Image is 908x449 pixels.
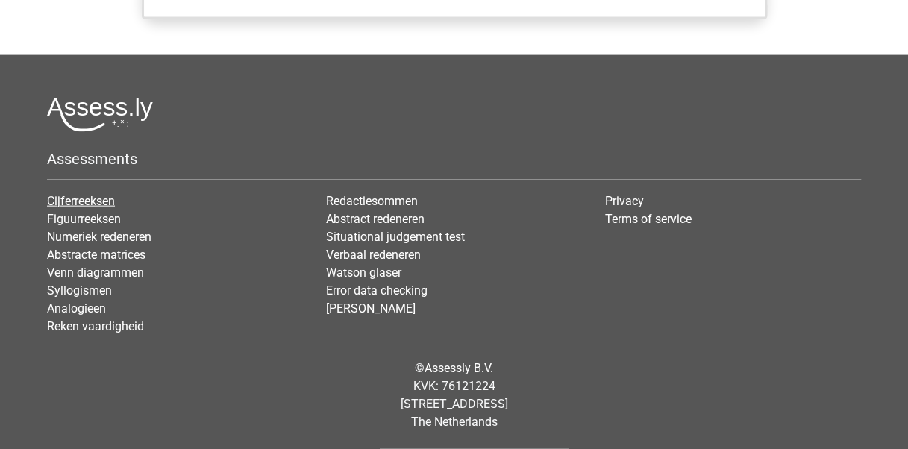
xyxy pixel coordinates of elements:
a: Verbaal redeneren [326,248,421,262]
a: Error data checking [326,283,428,298]
a: Analogieen [47,301,106,315]
img: Assessly logo [47,97,153,132]
a: Privacy [604,194,643,208]
a: Venn diagrammen [47,266,144,280]
a: Reken vaardigheid [47,319,144,333]
a: Syllogismen [47,283,112,298]
a: Cijferreeksen [47,194,115,208]
a: Figuurreeksen [47,212,121,226]
a: Terms of service [604,212,691,226]
a: Assessly B.V. [425,361,493,375]
div: © KVK: 76121224 [STREET_ADDRESS] The Netherlands [36,348,872,443]
h5: Assessments [47,150,861,168]
a: [PERSON_NAME] [326,301,416,315]
a: Situational judgement test [326,230,465,244]
a: Redactiesommen [326,194,418,208]
a: Watson glaser [326,266,401,280]
a: Abstracte matrices [47,248,145,262]
a: Abstract redeneren [326,212,425,226]
a: Numeriek redeneren [47,230,151,244]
